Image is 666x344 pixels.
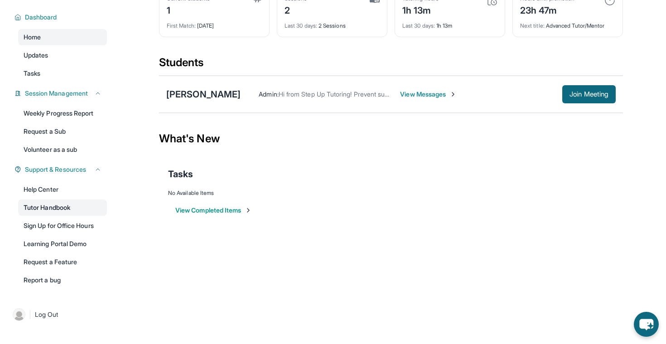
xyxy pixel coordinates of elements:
[9,305,107,325] a: |Log Out
[18,65,107,82] a: Tasks
[21,165,101,174] button: Support & Resources
[167,22,196,29] span: First Match :
[520,22,545,29] span: Next title :
[562,85,616,103] button: Join Meeting
[18,199,107,216] a: Tutor Handbook
[24,33,41,42] span: Home
[25,13,57,22] span: Dashboard
[18,272,107,288] a: Report a bug
[29,309,31,320] span: |
[13,308,25,321] img: user-img
[520,2,574,17] div: 23h 47m
[167,2,210,17] div: 1
[159,119,623,159] div: What's New
[18,105,107,121] a: Weekly Progress Report
[285,2,307,17] div: 2
[18,254,107,270] a: Request a Feature
[21,89,101,98] button: Session Management
[634,312,659,337] button: chat-button
[449,91,457,98] img: Chevron-Right
[159,55,623,75] div: Students
[400,90,457,99] span: View Messages
[18,123,107,140] a: Request a Sub
[18,141,107,158] a: Volunteer as a sub
[402,17,497,29] div: 1h 13m
[24,69,40,78] span: Tasks
[18,236,107,252] a: Learning Portal Demo
[25,89,88,98] span: Session Management
[175,206,252,215] button: View Completed Items
[402,2,439,17] div: 1h 13m
[18,181,107,198] a: Help Center
[25,165,86,174] span: Support & Resources
[166,88,241,101] div: [PERSON_NAME]
[569,92,608,97] span: Join Meeting
[520,17,615,29] div: Advanced Tutor/Mentor
[285,22,317,29] span: Last 30 days :
[402,22,435,29] span: Last 30 days :
[167,17,262,29] div: [DATE]
[259,90,278,98] span: Admin :
[18,218,107,234] a: Sign Up for Office Hours
[285,17,380,29] div: 2 Sessions
[18,29,107,45] a: Home
[168,189,614,197] div: No Available Items
[18,47,107,63] a: Updates
[35,310,58,319] span: Log Out
[24,51,48,60] span: Updates
[168,168,193,180] span: Tasks
[21,13,101,22] button: Dashboard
